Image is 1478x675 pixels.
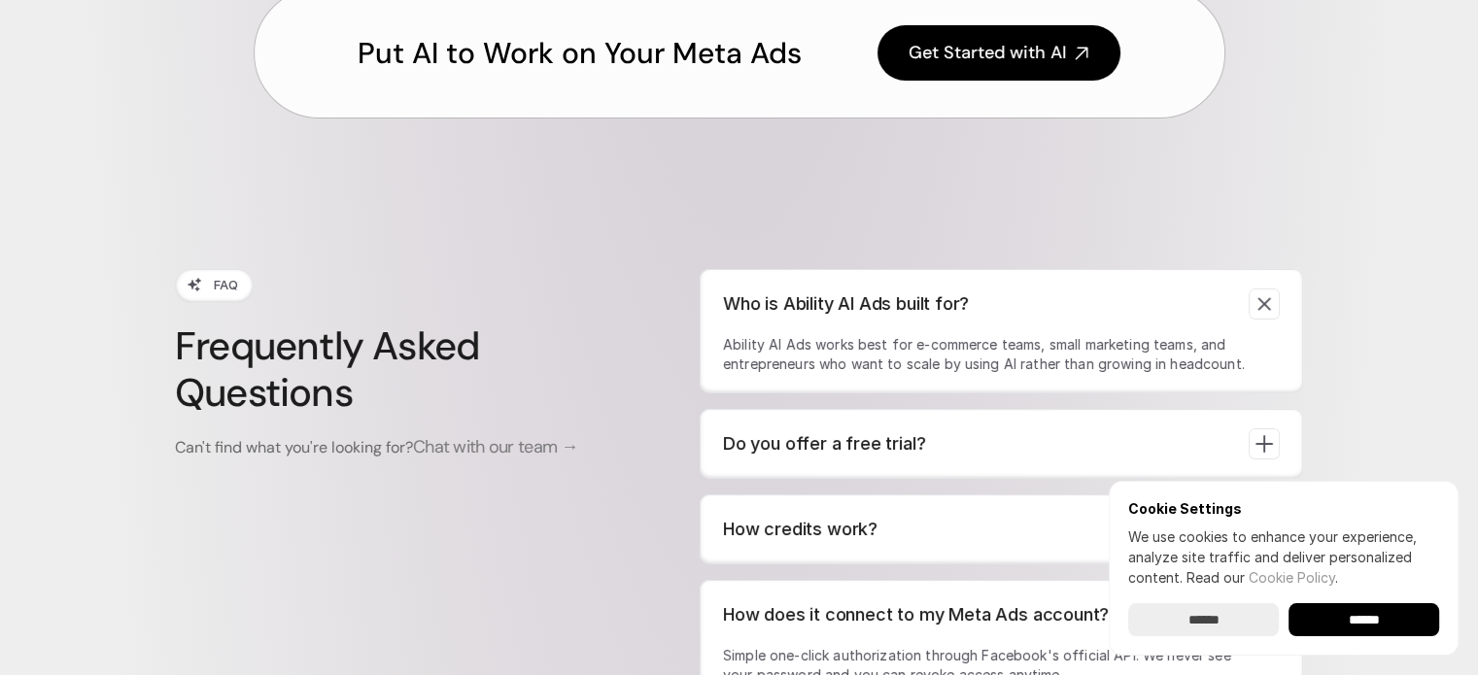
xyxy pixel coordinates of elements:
p: We use cookies to enhance your experience, analyze site traffic and deliver personalized content. [1128,526,1439,588]
a: Get Started with AI [877,25,1120,81]
p: Who is Ability AI Ads built for? [723,290,1233,318]
h4: Get Started with AI [909,41,1066,65]
p: Do you offer a free trial? [723,430,1233,457]
h6: Cookie Settings [1128,500,1439,517]
p: How credits work? [723,516,1233,543]
a: Chat with our team → [413,437,578,457]
h2: Put AI to Work on Your Meta Ads [358,33,802,74]
span: Chat with our team → [413,435,578,458]
p: FAQ [214,275,238,295]
span: Read our . [1186,569,1338,586]
p: Ability AI Ads works best for e-commerce teams, small marketing teams, and entrepreneurs who want... [723,335,1249,374]
p: How does it connect to my Meta Ads account? [723,601,1233,628]
h3: Frequently Asked Questions [175,322,622,416]
p: Can't find what you're looking for? [175,435,622,459]
a: Cookie Policy [1249,569,1335,586]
